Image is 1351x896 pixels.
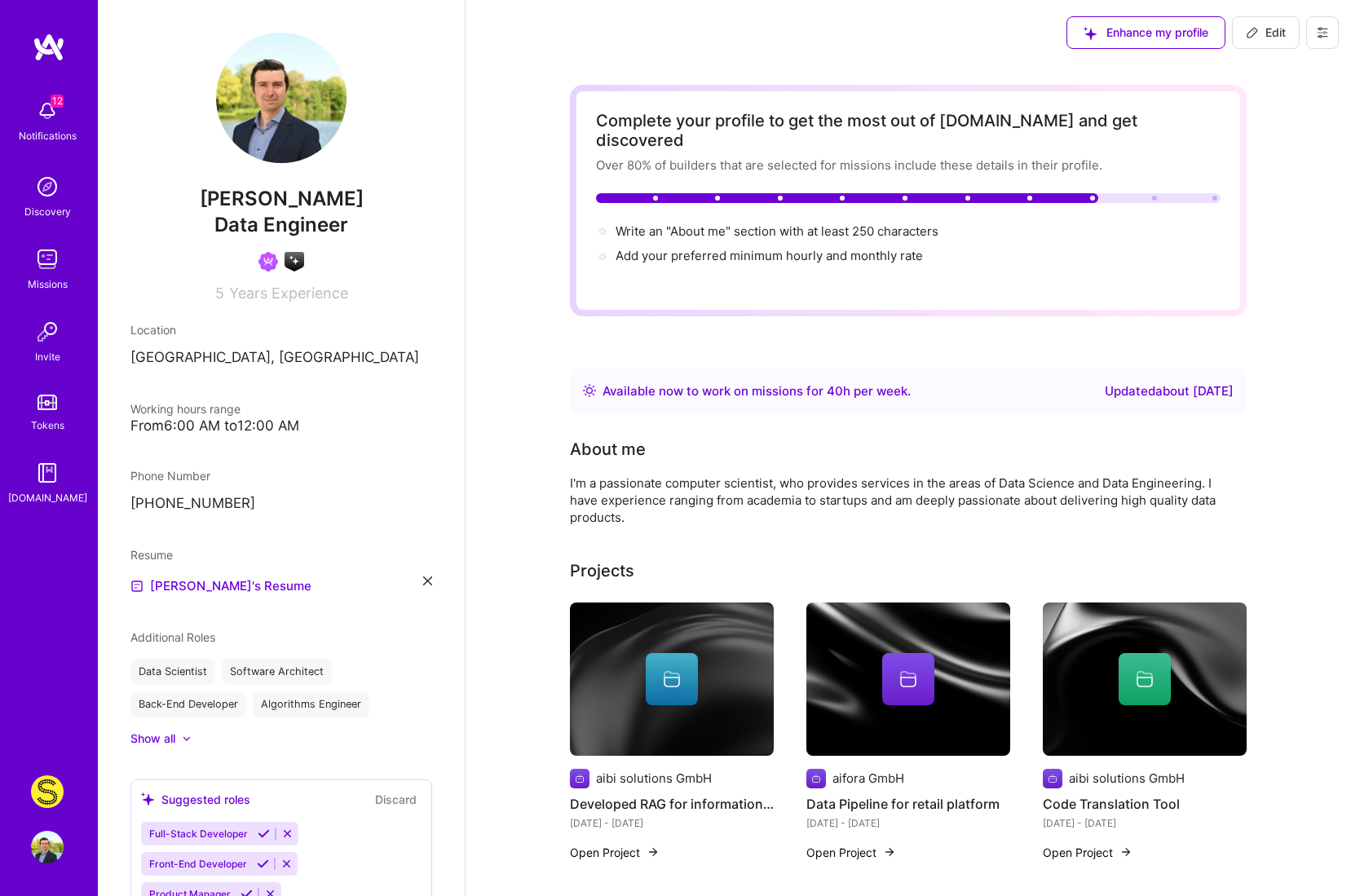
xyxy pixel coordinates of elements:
span: Full-Stack Developer [149,828,248,840]
span: Front-End Developer [149,858,247,870]
div: aibi solutions GmbH [596,770,712,787]
div: aibi solutions GmbH [1069,770,1185,787]
h4: Developed RAG for information retrieval within consulting agency [570,793,774,814]
i: Reject [280,858,293,870]
img: tokens [38,395,57,410]
span: Years Experience [229,285,348,302]
button: Discard [370,790,422,809]
img: Invite [31,316,64,348]
div: Data Scientist [130,659,215,685]
button: Edit [1232,16,1300,49]
img: Company logo [806,769,826,788]
img: cover [570,602,774,756]
div: Updated about [DATE] [1105,382,1234,401]
span: Phone Number [130,469,210,483]
img: Company logo [570,769,589,788]
div: [DATE] - [DATE] [806,814,1010,832]
span: 5 [215,285,224,302]
img: discovery [31,170,64,203]
img: User Avatar [31,831,64,863]
span: Write an "About me" section with at least 250 characters [616,223,942,239]
img: Resume [130,580,143,593]
div: Over 80% of builders that are selected for missions include these details in their profile. [596,157,1221,174]
img: arrow-right [647,845,660,858]
a: Studs: A Fresh Take on Ear Piercing & Earrings [27,775,68,808]
span: Working hours range [130,402,241,416]
div: Suggested roles [141,791,250,808]
div: Algorithms Engineer [253,691,369,717]
i: icon Close [423,576,432,585]
i: Reject [281,828,294,840]
div: Invite [35,348,60,365]
img: bell [31,95,64,127]
button: Open Project [1043,844,1132,861]
button: Open Project [806,844,896,861]
button: Enhance my profile [1066,16,1225,49]
span: 12 [51,95,64,108]
div: Show all [130,730,175,747]
div: [DOMAIN_NAME] [8,489,87,506]
img: Been on Mission [258,252,278,271]
i: icon SuggestedTeams [1084,27,1097,40]
div: From 6:00 AM to 12:00 AM [130,417,432,435]
span: Additional Roles [130,630,215,644]
span: Resume [130,548,173,562]
button: Open Project [570,844,660,861]
span: Add your preferred minimum hourly and monthly rate [616,248,923,263]
img: arrow-right [883,845,896,858]
a: User Avatar [27,831,68,863]
span: 40 [827,383,843,399]
img: cover [1043,602,1247,756]
img: logo [33,33,65,62]
div: I'm a passionate computer scientist, who provides services in the areas of Data Science and Data ... [570,474,1222,526]
div: [DATE] - [DATE] [570,814,774,832]
div: About me [570,437,646,461]
p: [PHONE_NUMBER] [130,494,432,514]
span: Data Engineer [214,213,348,236]
div: Missions [28,276,68,293]
a: [PERSON_NAME]'s Resume [130,576,311,596]
div: aifora GmbH [832,770,904,787]
div: Discovery [24,203,71,220]
img: teamwork [31,243,64,276]
img: arrow-right [1119,845,1132,858]
img: A.I. guild [285,252,304,271]
i: icon SuggestedTeams [141,792,155,806]
h4: Code Translation Tool [1043,793,1247,814]
div: Projects [570,558,634,583]
div: [DATE] - [DATE] [1043,814,1247,832]
h4: Data Pipeline for retail platform [806,793,1010,814]
img: Studs: A Fresh Take on Ear Piercing & Earrings [31,775,64,808]
span: [PERSON_NAME] [130,187,432,211]
img: Company logo [1043,769,1062,788]
div: Tokens [31,417,64,434]
div: Complete your profile to get the most out of [DOMAIN_NAME] and get discovered [596,111,1221,150]
img: User Avatar [216,33,347,163]
div: Software Architect [222,659,332,685]
div: Notifications [19,127,77,144]
div: Back-End Developer [130,691,246,717]
div: Available now to work on missions for h per week . [603,382,911,401]
i: Accept [258,828,270,840]
i: Accept [257,858,269,870]
div: Location [130,321,432,338]
img: cover [806,602,1010,756]
img: guide book [31,457,64,489]
p: [GEOGRAPHIC_DATA], [GEOGRAPHIC_DATA] [130,348,432,368]
img: Availability [583,384,596,397]
span: Edit [1246,24,1286,41]
span: Enhance my profile [1084,24,1208,41]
